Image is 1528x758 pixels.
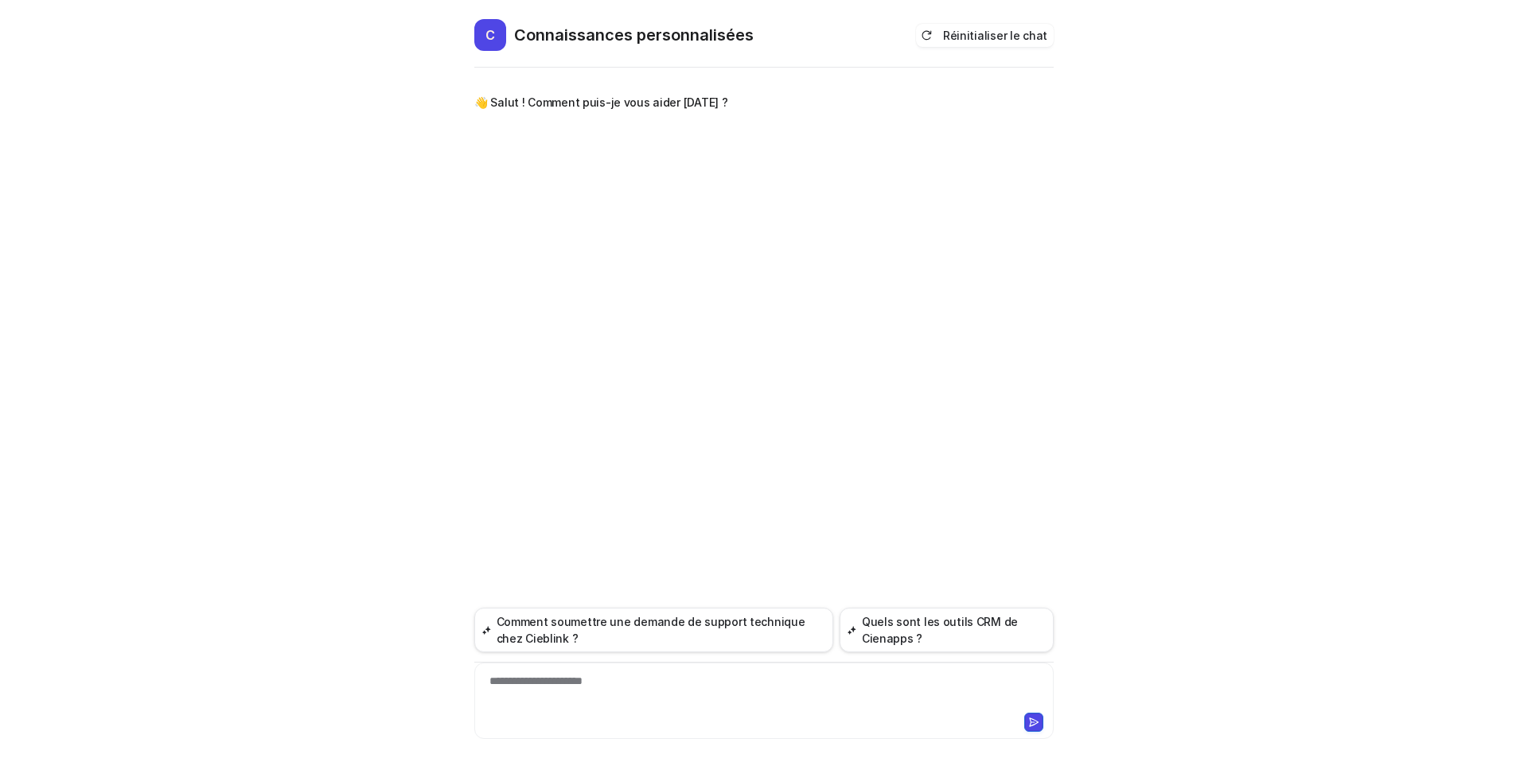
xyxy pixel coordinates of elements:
[840,608,1054,652] button: Quels sont les outils CRM de Cienapps ?
[474,95,727,109] font: 👋 Salut ! Comment puis-je vous aider [DATE] ?
[474,608,833,652] button: Comment soumettre une demande de support technique chez Cieblink ?
[916,24,1054,47] button: Réinitialiser le chat
[514,25,754,45] font: Connaissances personnalisées
[485,27,495,43] font: C
[943,29,1047,42] font: Réinitialiser le chat
[862,615,1018,645] font: Quels sont les outils CRM de Cienapps ?
[497,615,805,645] font: Comment soumettre une demande de support technique chez Cieblink ?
